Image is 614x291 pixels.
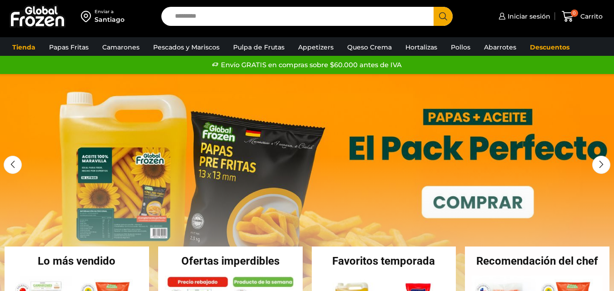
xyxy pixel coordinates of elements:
[81,9,95,24] img: address-field-icon.svg
[45,39,93,56] a: Papas Fritas
[149,39,224,56] a: Pescados y Mariscos
[479,39,521,56] a: Abarrotes
[446,39,475,56] a: Pollos
[505,12,550,21] span: Iniciar sesión
[496,7,550,25] a: Iniciar sesión
[4,156,22,174] div: Previous slide
[578,12,603,21] span: Carrito
[434,7,453,26] button: Search button
[229,39,289,56] a: Pulpa de Frutas
[401,39,442,56] a: Hortalizas
[343,39,396,56] a: Queso Crema
[525,39,574,56] a: Descuentos
[98,39,144,56] a: Camarones
[559,6,605,27] a: 0 Carrito
[158,256,303,266] h2: Ofertas imperdibles
[592,156,610,174] div: Next slide
[571,10,578,17] span: 0
[312,256,456,266] h2: Favoritos temporada
[465,256,609,266] h2: Recomendación del chef
[8,39,40,56] a: Tienda
[95,9,125,15] div: Enviar a
[5,256,149,266] h2: Lo más vendido
[95,15,125,24] div: Santiago
[294,39,338,56] a: Appetizers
